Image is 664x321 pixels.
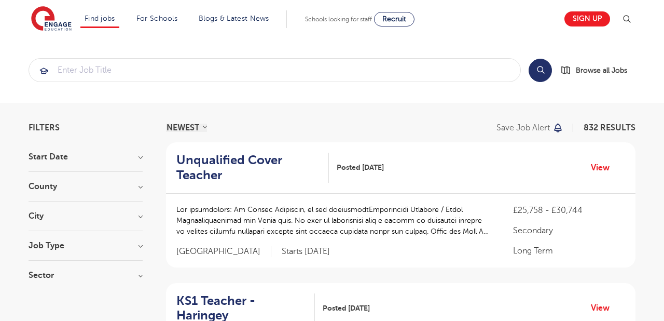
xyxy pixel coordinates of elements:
[382,15,406,23] span: Recruit
[199,15,269,22] a: Blogs & Latest News
[584,123,635,132] span: 832 RESULTS
[513,224,625,237] p: Secondary
[176,153,321,183] h2: Unqualified Cover Teacher
[305,16,372,23] span: Schools looking for staff
[29,271,143,279] h3: Sector
[496,124,550,132] p: Save job alert
[29,153,143,161] h3: Start Date
[136,15,177,22] a: For Schools
[529,59,552,82] button: Search
[29,212,143,220] h3: City
[337,162,384,173] span: Posted [DATE]
[29,242,143,250] h3: Job Type
[282,246,330,257] p: Starts [DATE]
[176,153,329,183] a: Unqualified Cover Teacher
[29,59,520,82] input: Submit
[560,64,635,76] a: Browse all Jobs
[513,245,625,257] p: Long Term
[323,303,370,314] span: Posted [DATE]
[29,58,521,82] div: Submit
[496,124,563,132] button: Save job alert
[564,11,610,26] a: Sign up
[31,6,72,32] img: Engage Education
[176,204,492,237] p: Lor ipsumdolors: Am Consec Adipiscin, el sed doeiusmodtEmporincidi Utlabore / Etdol Magnaaliquaen...
[29,124,60,132] span: Filters
[85,15,115,22] a: Find jobs
[176,246,271,257] span: [GEOGRAPHIC_DATA]
[513,204,625,217] p: £25,758 - £30,744
[29,182,143,191] h3: County
[591,161,617,175] a: View
[591,301,617,315] a: View
[374,12,414,26] a: Recruit
[576,64,627,76] span: Browse all Jobs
